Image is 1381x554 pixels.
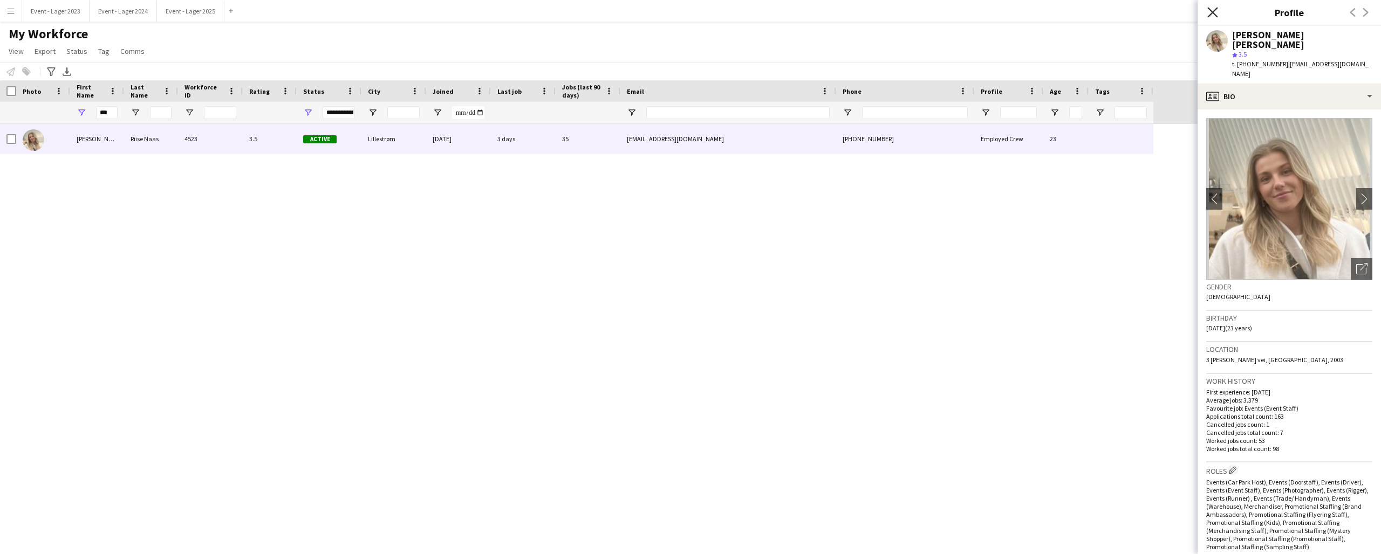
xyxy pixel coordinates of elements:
a: Export [30,44,60,58]
span: Phone [843,87,862,95]
div: Employed Crew [974,124,1043,154]
span: View [9,46,24,56]
input: City Filter Input [387,106,420,119]
input: Joined Filter Input [452,106,484,119]
h3: Birthday [1206,313,1372,323]
div: [PERSON_NAME] [70,124,124,154]
div: Lillestrøm [361,124,426,154]
span: [DATE] (23 years) [1206,324,1252,332]
h3: Roles [1206,465,1372,476]
div: [PHONE_NUMBER] [836,124,974,154]
div: [EMAIL_ADDRESS][DOMAIN_NAME] [620,124,836,154]
h3: Work history [1206,376,1372,386]
span: First Name [77,83,105,99]
p: Applications total count: 163 [1206,412,1372,420]
button: Open Filter Menu [1050,108,1059,117]
h3: Profile [1198,5,1381,19]
a: Status [62,44,92,58]
span: t. [PHONE_NUMBER] [1232,60,1288,68]
span: My Workforce [9,26,88,42]
button: Open Filter Menu [368,108,378,117]
app-action-btn: Advanced filters [45,65,58,78]
button: Event - Lager 2024 [90,1,157,22]
a: Comms [116,44,149,58]
span: Workforce ID [184,83,223,99]
div: 3 days [491,124,556,154]
p: Cancelled jobs count: 1 [1206,420,1372,428]
span: Profile [981,87,1002,95]
span: Joined [433,87,454,95]
span: Tags [1095,87,1110,95]
span: Active [303,135,337,143]
div: Bio [1198,84,1381,109]
span: 3 [PERSON_NAME] vei, [GEOGRAPHIC_DATA], 2003 [1206,356,1343,364]
input: Age Filter Input [1069,106,1082,119]
div: [PERSON_NAME] [PERSON_NAME] [1232,30,1372,50]
span: Status [303,87,324,95]
span: Export [35,46,56,56]
span: Photo [23,87,41,95]
button: Open Filter Menu [1095,108,1105,117]
button: Open Filter Menu [303,108,313,117]
div: 3.5 [243,124,297,154]
span: Comms [120,46,145,56]
a: View [4,44,28,58]
span: Rating [249,87,270,95]
p: Average jobs: 3.379 [1206,396,1372,404]
button: Event - Lager 2025 [157,1,224,22]
div: Open photos pop-in [1351,258,1372,280]
div: Riise Naas [124,124,178,154]
button: Open Filter Menu [843,108,852,117]
h3: Location [1206,344,1372,354]
input: Profile Filter Input [1000,106,1037,119]
span: Jobs (last 90 days) [562,83,601,99]
input: Email Filter Input [646,106,830,119]
button: Open Filter Menu [433,108,442,117]
img: Crew avatar or photo [1206,118,1372,280]
button: Open Filter Menu [981,108,990,117]
p: Worked jobs total count: 98 [1206,445,1372,453]
div: 4523 [178,124,243,154]
p: Worked jobs count: 53 [1206,437,1372,445]
button: Event - Lager 2023 [22,1,90,22]
span: | [EMAIL_ADDRESS][DOMAIN_NAME] [1232,60,1369,78]
span: Email [627,87,644,95]
input: First Name Filter Input [96,106,118,119]
span: Status [66,46,87,56]
div: [DATE] [426,124,491,154]
a: Tag [94,44,114,58]
p: Cancelled jobs total count: 7 [1206,428,1372,437]
button: Open Filter Menu [627,108,637,117]
span: Last Name [131,83,159,99]
p: First experience: [DATE] [1206,388,1372,396]
input: Last Name Filter Input [150,106,172,119]
div: 35 [556,124,620,154]
span: 3.5 [1239,50,1247,58]
span: [DEMOGRAPHIC_DATA] [1206,293,1270,301]
button: Open Filter Menu [77,108,86,117]
h3: Gender [1206,282,1372,292]
span: City [368,87,380,95]
p: Favourite job: Events (Event Staff) [1206,404,1372,412]
span: Tag [98,46,110,56]
img: Vanessa Riise Naas [23,129,44,151]
input: Tags Filter Input [1115,106,1147,119]
span: Age [1050,87,1061,95]
input: Phone Filter Input [862,106,968,119]
button: Open Filter Menu [131,108,140,117]
div: 23 [1043,124,1089,154]
span: Last job [497,87,522,95]
span: Events (Car Park Host), Events (Doorstaff), Events (Driver), Events (Event Staff), Events (Photog... [1206,478,1369,551]
button: Open Filter Menu [184,108,194,117]
input: Workforce ID Filter Input [204,106,236,119]
app-action-btn: Export XLSX [60,65,73,78]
